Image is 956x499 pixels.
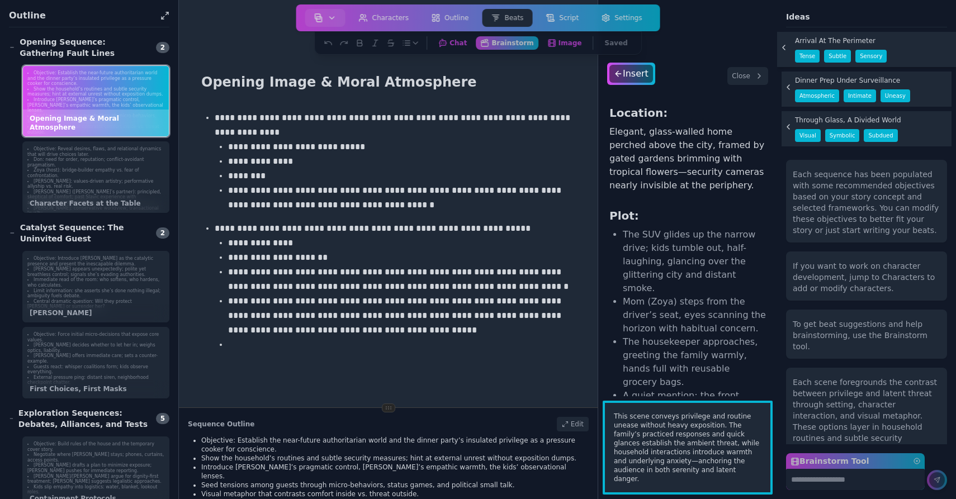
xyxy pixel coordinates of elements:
div: Edit [557,417,589,431]
span: Arrival At The Perimeter [795,36,875,45]
h3: Plot: [609,208,766,224]
li: [PERSON_NAME] appears unexpectedly; polite yet breathless control; signals she’s evading authorit... [27,267,164,277]
li: Introduce [PERSON_NAME]’s pragmatic control, [PERSON_NAME]’s empathic warmth, the kids’ observati... [201,463,589,481]
li: [PERSON_NAME] decides whether to let her in; weighs optics, liability. [27,343,164,353]
span: Through Glass, A Divided World [795,116,901,125]
li: Visual metaphor that contrasts comfort inside vs. threat outside. [201,490,589,498]
li: Don: need for order, reputation; conflict-avoidant pragmatism. [27,157,164,168]
li: Objective: Force initial micro-decisions that expose core values. [27,332,164,343]
span: Dinner Prep Under Surveillance [795,76,900,85]
button: Insert [607,63,655,85]
li: Negotiate where [PERSON_NAME] stays; phones, curtains, access points. [27,452,164,463]
li: Mom (Zoya) steps from the driver’s seat, eyes scanning the horizon with habitual concern. [623,295,766,335]
h2: Sequence Outline [188,420,254,429]
h1: Outline [9,9,156,22]
li: Kids slip empathy into logistics: water, blanket, lookout roles. [27,484,164,495]
li: Limit information: she asserts she’s done nothing illegal; ambiguity fuels debate. [27,288,164,299]
li: A quiet mention: the front security panel needs a new battery. [623,389,766,429]
li: Central dramatic question: Will they protect [PERSON_NAME] or surrender her? [27,299,164,310]
li: Introduce [PERSON_NAME]’s pragmatic control, [PERSON_NAME]’s empathic warmth, the kids’ observati... [27,97,164,113]
a: Outline [420,7,480,29]
span: 2 [156,227,169,239]
li: [PERSON_NAME]: values-driven artistry; performative allyship vs. real risk. [27,179,164,189]
button: Script [537,9,588,27]
li: Objective: Establish the near-future authoritarian world and the dinner party’s insulated privile... [201,436,589,454]
span: This scene conveys privilege and routine unease without heavy exposition. The family’s practiced ... [614,412,761,483]
button: Brainstorm [476,36,538,50]
li: Show the household’s routines and subtle security measures; hint at external unrest without expos... [27,87,164,97]
span: Intimate [844,89,876,102]
button: Saved [600,36,632,50]
li: The SUV glides up the narrow drive; kids tumble out, half-laughing, glancing over the glittering ... [623,228,766,295]
button: Settings [592,9,651,27]
div: [PERSON_NAME] [23,304,169,322]
li: External pressure ping: distant siren, neighborhood checkpoint chatter. [27,375,164,386]
li: Show the household’s routines and subtle security measures; hint at external unrest without expos... [201,454,589,463]
span: Uneasy [881,89,910,102]
li: [PERSON_NAME] ([PERSON_NAME]’s partner): principled, skeptical of comfort; past Slavic experience... [27,189,164,206]
span: 2 [156,42,169,53]
div: Catalyst Sequence: The Uninvited Guest [9,222,149,244]
p: Ideas [786,11,947,22]
li: [PERSON_NAME] offers immediate care; sets a counter-example. [27,353,164,364]
li: [PERSON_NAME]/[PERSON_NAME] argue for dignity-first treatment; [PERSON_NAME] suggests legalistic ... [27,474,164,484]
span: Sensory [855,50,887,63]
a: Beats [480,7,534,29]
div: Opening Image & Moral Atmosphere [23,110,169,136]
button: Characters [350,9,418,27]
span: Subdued [864,129,897,142]
a: Settings [590,7,653,29]
h1: Opening Image & Moral Atmosphere [197,72,481,93]
button: Image [543,36,586,50]
div: To get beat suggestions and help brainstorming, use the Brainstorm tool. [793,319,940,352]
button: Close [727,67,768,85]
span: Tense [795,50,820,63]
li: [PERSON_NAME] drafts a plan to minimize exposure; [PERSON_NAME] pushes for immediate reporting. [27,463,164,473]
li: Immediate read of the room: who softens, who hardens, who calculates. [27,277,164,288]
li: Objective: Introduce [PERSON_NAME] as the catalytic presence and present the inescapable dilemma. [27,256,164,267]
li: Guests react: whisper coalitions form; kids observe everything. [27,364,164,375]
span: Subtle [824,50,851,63]
div: Each sequence has been populated with some recommended objectives based on your story concept and... [793,169,940,236]
li: Objective: Build rules of the house and the temporary cover story. [27,441,164,452]
button: Outline [422,9,477,27]
p: Elegant, glass-walled home perched above the city, framed by gated gardens brimming with tropical... [609,125,766,197]
div: Insert [609,65,653,83]
li: Objective: Reveal desires, flaws, and relational dynamics that will drive choices later. [27,146,164,157]
button: Beats [482,9,532,27]
div: Opening Sequence: Gathering Fault Lines [9,36,149,59]
span: Visual [795,129,821,142]
h3: Location: [609,105,766,121]
li: Zoya (host): bridge-builder empathy vs. fear of confrontation. [27,168,164,178]
a: Script [534,7,590,29]
img: storyboard [314,13,323,22]
li: The housekeeper approaches, greeting the family warmly, hands full with reusable grocery bags. [623,335,766,389]
div: First Choices, First Masks [23,380,169,398]
span: Symbolic [825,129,860,142]
li: Seed tensions among guests through micro-behaviors, status games, and political small talk. [201,481,589,490]
div: If you want to work on character development, jump to Characters to add or modify characters. [793,260,940,294]
a: Characters [348,7,420,29]
span: Atmospheric [795,89,839,102]
div: Character Facets at the Table [23,194,169,212]
span: 5 [156,413,169,424]
label: Brainstorm Tool [786,453,925,469]
li: Objective: Establish the near-future authoritarian world and the dinner party’s insulated privile... [27,70,164,87]
div: Exploration Sequences: Debates, Alliances, and Tests [9,407,149,430]
button: Chat [434,36,471,50]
